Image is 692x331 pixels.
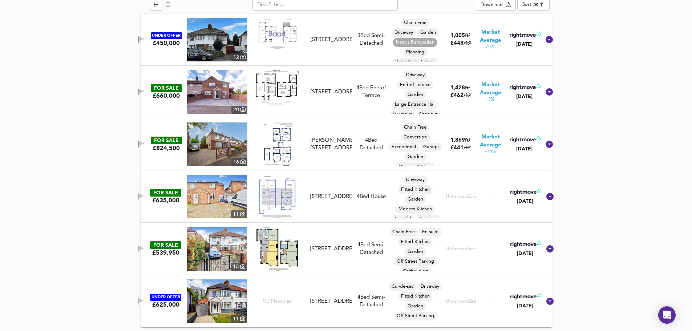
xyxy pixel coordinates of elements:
div: Garden [405,153,426,161]
span: Garden [405,196,426,203]
div: Garden [405,247,426,256]
div: Driveway [418,282,442,291]
div: Spacious [416,110,441,119]
div: 3 Bed Semi-Detached [355,32,388,48]
div: 20 [231,106,247,114]
div: Garden [405,90,426,99]
div: £824,500 [153,144,180,152]
div: Garden [405,195,426,204]
a: property thumbnail 10 [187,227,247,271]
div: Peaceful [390,215,414,223]
span: Off Street Parking [394,258,437,265]
span: Outbuilding [400,268,431,275]
img: Floorplan [255,175,299,218]
div: Exceptional [389,143,419,152]
span: 1,005 [450,33,465,39]
div: Unknown Size [446,298,476,305]
div: Outbuilding [400,267,431,276]
span: Potential to Extend [392,59,438,65]
div: Garden [417,28,439,37]
img: property thumbnail [187,279,247,323]
a: property thumbnail 20 [187,70,247,114]
div: £660,000 [153,92,180,100]
div: £635,000 [152,197,179,205]
div: 4 Bed End of Terrace [355,84,388,100]
div: 16 [231,158,247,166]
span: Driveway [403,72,428,78]
span: ft² [465,138,470,143]
span: -3% [487,97,494,103]
img: Floorplan [263,122,293,166]
img: Floorplan [256,227,298,271]
span: 1,428 [450,85,465,91]
div: Off Street Parking [394,257,437,266]
span: Market Average [475,81,506,97]
div: Spacious [416,215,440,223]
span: -15% [485,44,495,51]
span: Fitted Kitchen [398,239,433,245]
span: Garden [417,29,439,36]
span: Large Entrance Hall [392,101,438,108]
div: Driveway [403,175,428,184]
div: FOR SALE£824,500 property thumbnail 16 Floorplan[PERSON_NAME][STREET_ADDRESS]4Bed DetachedChain F... [141,118,552,170]
div: [PERSON_NAME][STREET_ADDRESS] [311,137,352,152]
div: Modern Kitchen [396,162,435,171]
span: Conversion [401,134,430,141]
div: Garden [405,302,426,311]
span: / ft² [464,146,471,150]
div: Chain Free [401,123,429,132]
div: Fitted Kitchen [398,292,433,301]
div: FOR SALE£635,000 property thumbnail 11 Floorplan[STREET_ADDRESS]4Bed HouseDrivewayFitted KitchenG... [141,170,552,223]
img: property thumbnail [187,18,247,61]
span: Modern Kitchen [396,164,435,170]
div: Driveway [403,71,428,80]
span: Chain Free [401,124,429,131]
div: Cul-de-sac [389,282,416,291]
div: FOR SALE£660,000 property thumbnail 20 Floorplan[STREET_ADDRESS]4Bed End of TerraceDrivewayEnd of... [141,66,552,118]
div: [STREET_ADDRESS] [310,298,352,305]
div: Cranbourne Road, Cippenham, Slough, SL1 2XF [307,245,355,253]
div: Driveway [392,28,416,37]
div: [STREET_ADDRESS] [310,245,352,253]
span: No Floorplan [263,298,292,305]
div: Chain Free [389,228,418,237]
span: Market Average [475,29,506,44]
div: Unknown Size [446,193,476,200]
span: 1,869 [450,138,465,143]
div: Download [481,1,503,9]
div: 4 Bed Semi-Detached [355,241,388,257]
span: - [490,299,492,304]
svg: Show Details [546,245,554,253]
div: UNDER OFFER£450,000 property thumbnail 12 Floorplan[STREET_ADDRESS]3Bed Semi-DetachedChain FreeDr... [141,13,552,66]
span: / ft² [464,41,471,46]
span: Exceptional [389,144,419,150]
div: FOR SALE [151,84,182,92]
div: Cranbourne Close, Slough, SL1 2XJ [307,298,355,305]
div: Large Entrance Hall [392,100,438,109]
span: Garden [405,92,426,98]
span: Driveway [403,177,428,183]
div: UNDER OFFER [150,294,181,301]
svg: Show Details [546,192,554,201]
div: Sort [522,1,531,8]
span: Garage [420,144,442,150]
span: ft² [465,33,470,38]
span: En-suite [419,229,441,235]
img: property thumbnail [187,122,247,166]
div: FOR SALE [150,241,181,249]
span: Garden [405,249,426,255]
span: +11% [485,149,496,155]
img: Floorplan [256,18,299,49]
a: property thumbnail 16 [187,122,247,166]
span: Planning [403,49,427,56]
svg: Show Details [545,140,554,149]
span: Off Street Parking [394,313,437,319]
span: Needs Renovation [393,39,437,46]
div: Chain Free [401,19,429,27]
span: End of Terrace [397,82,433,88]
span: £ 448 [450,41,471,46]
div: [DATE] [509,198,541,205]
span: £ 441 [450,145,471,151]
div: 4 Bed Detached [355,137,388,152]
span: Cul-de-sac [389,283,416,290]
